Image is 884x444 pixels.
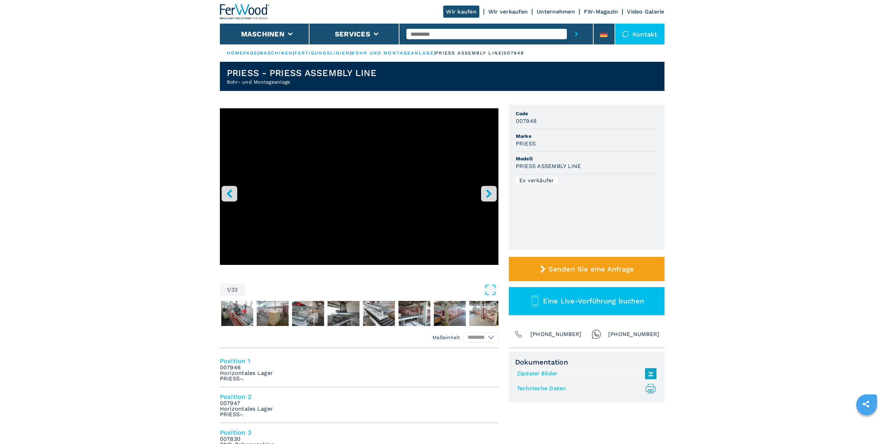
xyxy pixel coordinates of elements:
a: HOMEPAGE [227,50,258,56]
span: | [293,50,294,56]
span: 33 [231,287,238,293]
button: Go to Slide 3 [255,300,290,327]
iframe: Montageanlagen im Einsatz - PRIESS - PRIESS ASSEMBLY LINE - Ferwoodgroup - 007948 [220,108,498,265]
img: 40e0d016ce39777cc607a98ec8a2e553 [257,301,289,326]
img: ecc0ad073a0f40696fba95b0012f9ee2 [398,301,430,326]
iframe: Chat [854,413,879,439]
li: Position 2 [220,387,498,423]
button: Go to Slide 2 [220,300,255,327]
img: 49698a0e168d889aae93fe5188975715 [292,301,324,326]
button: Open Fullscreen [247,284,497,296]
div: Kontakt [615,24,664,44]
p: 007948 [504,50,524,56]
span: [PHONE_NUMBER] [608,329,660,339]
a: sharethis [857,395,875,413]
button: Senden Sie eine Anfrage [509,257,664,281]
button: right-button [481,186,497,201]
button: left-button [222,186,237,201]
button: Maschinen [241,30,284,38]
img: 1ac367a9c4e27cff0b63c271e323e2c1 [328,301,360,326]
span: Eine Live-Vorführung buchen [543,297,644,305]
span: Dokumentation [515,358,658,366]
span: Modell [516,155,658,162]
h4: Position 1 [220,357,498,365]
span: Code [516,110,658,117]
a: maschinen [259,50,293,56]
em: 007946 Horizontales Lager PRIESS-. [220,365,273,382]
span: | [257,50,259,56]
span: | [434,50,435,56]
img: Kontakt [622,31,629,37]
span: [PHONE_NUMBER] [530,329,582,339]
a: bohr und montageanlage [351,50,433,56]
img: 4f5e45f8652e57b319f99bc4fb9e42bc [363,301,395,326]
a: fertigungslinien [295,50,350,56]
button: Eine Live-Vorführung buchen [509,287,664,315]
p: priess assembly line | [435,50,504,56]
div: Ex verkäufer [516,178,558,183]
button: Go to Slide 8 [432,300,467,327]
h1: PRIESS - PRIESS ASSEMBLY LINE [227,67,377,78]
span: | [350,50,351,56]
h3: PRIESS ASSEMBLY LINE [516,162,581,170]
h3: PRIESS [516,140,536,148]
button: Go to Slide 9 [468,300,503,327]
button: Services [335,30,370,38]
a: Technische Daten [517,383,653,394]
img: Ferwood [220,4,270,19]
li: Position 1 [220,352,498,387]
span: / [229,287,231,293]
a: Wir verkaufen [488,8,528,15]
div: Go to Slide 1 [220,108,498,277]
span: 1 [227,287,229,293]
span: Senden Sie eine Anfrage [548,265,634,273]
button: Go to Slide 7 [397,300,432,327]
a: Zipdatei Bilder [517,368,653,379]
img: Whatsapp [592,329,601,339]
h4: Position 2 [220,393,498,401]
em: Maßeinheit [432,334,460,341]
button: submit-button [567,24,586,44]
em: 007947 Horizontales Lager PRIESS-. [220,401,273,417]
button: Go to Slide 6 [362,300,396,327]
a: Unternehmen [537,8,575,15]
a: Video Galerie [627,8,664,15]
a: Wir kaufen [443,6,479,18]
a: FW-Magazin [584,8,618,15]
img: 19fd06a5a11a925395465c93f5d54172 [469,301,501,326]
img: Phone [514,329,523,339]
nav: Thumbnail Navigation [220,300,498,327]
h4: Position 3 [220,428,498,436]
h3: 007948 [516,117,537,125]
button: Go to Slide 4 [291,300,325,327]
button: Go to Slide 5 [326,300,361,327]
h2: Bohr- und Montageanlage [227,78,377,85]
img: d6716e03fe36f60fc04eb62782390c00 [221,301,253,326]
span: Marke [516,133,658,140]
img: 7e191fa172649e5ecfc10b78fba28d2e [434,301,466,326]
